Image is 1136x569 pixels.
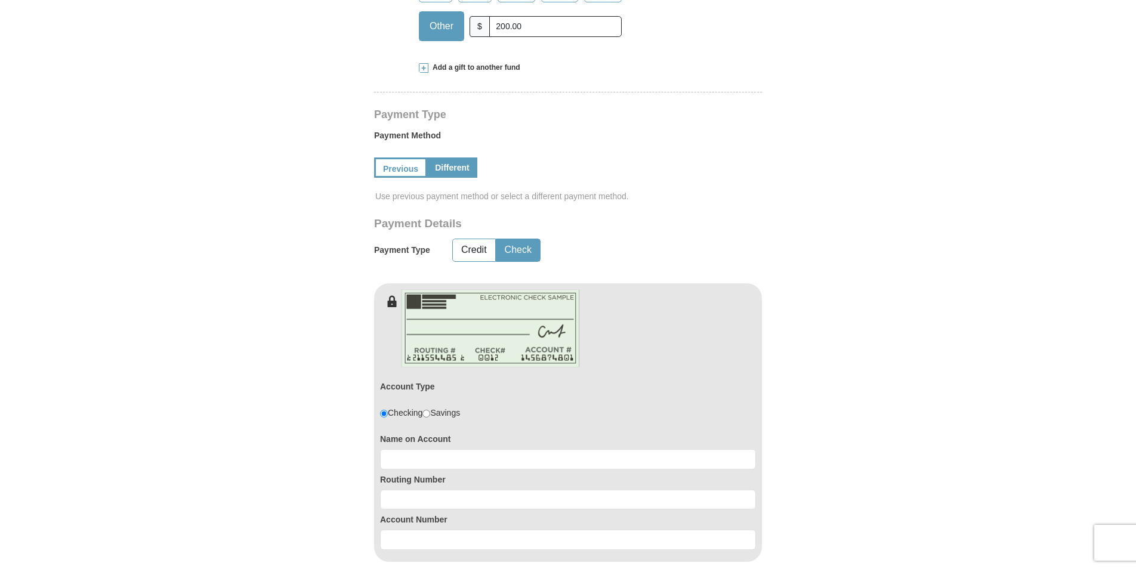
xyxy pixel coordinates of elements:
[380,407,460,419] div: Checking Savings
[489,16,622,37] input: Other Amount
[380,474,756,485] label: Routing Number
[401,289,580,367] img: check-en.png
[453,239,495,261] button: Credit
[380,433,756,445] label: Name on Account
[424,17,459,35] span: Other
[496,239,540,261] button: Check
[374,110,762,119] h4: Payment Type
[374,129,762,147] label: Payment Method
[374,245,430,255] h5: Payment Type
[380,381,435,392] label: Account Type
[428,63,520,73] span: Add a gift to another fund
[374,157,427,178] a: Previous
[427,157,477,178] a: Different
[470,16,490,37] span: $
[374,217,678,231] h3: Payment Details
[380,514,756,525] label: Account Number
[375,190,763,202] span: Use previous payment method or select a different payment method.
